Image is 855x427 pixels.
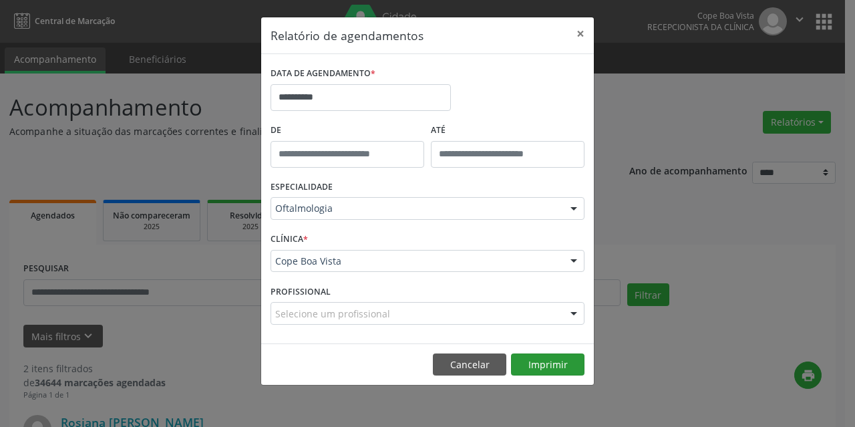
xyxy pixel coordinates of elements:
[271,63,375,84] label: DATA DE AGENDAMENTO
[433,353,506,376] button: Cancelar
[271,229,308,250] label: CLÍNICA
[271,120,424,141] label: De
[271,177,333,198] label: ESPECIALIDADE
[275,202,557,215] span: Oftalmologia
[511,353,584,376] button: Imprimir
[271,27,423,44] h5: Relatório de agendamentos
[275,307,390,321] span: Selecione um profissional
[271,281,331,302] label: PROFISSIONAL
[567,17,594,50] button: Close
[275,255,557,268] span: Cope Boa Vista
[431,120,584,141] label: ATÉ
